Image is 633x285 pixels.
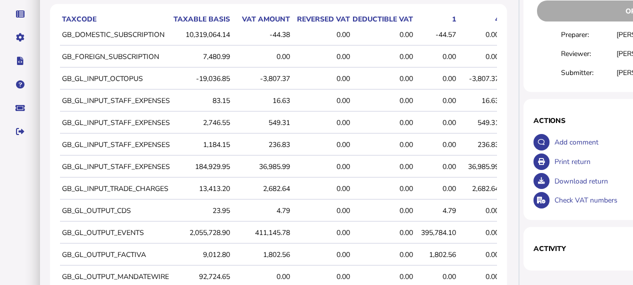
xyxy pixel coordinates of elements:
button: Help pages [9,74,30,95]
div: 2,746.55 [172,118,230,127]
div: 92,724.65 [172,272,230,281]
button: Make a comment in the activity log. [533,134,550,150]
div: 0.00 [352,74,413,83]
div: 0.00 [458,228,499,237]
td: GB_GL_OUTPUT_EVENTS [60,222,170,243]
div: Deductible VAT [352,14,413,24]
div: Submitter: [561,68,616,77]
div: 0.00 [292,140,350,149]
div: 184,929.95 [172,162,230,171]
div: 411,145.78 [232,228,290,237]
div: VAT amount [232,14,290,24]
button: Sign out [9,121,30,142]
div: 0.00 [292,184,350,193]
div: 2,055,728.90 [172,228,230,237]
div: 236.83 [458,140,499,149]
div: 0.00 [415,118,456,127]
div: -3,807.37 [458,74,499,83]
div: 0.00 [292,30,350,39]
div: 0.00 [352,162,413,171]
div: 549.31 [232,118,290,127]
button: Download return [533,173,550,189]
button: Check VAT numbers on return. [533,192,550,208]
div: 1,802.56 [415,250,456,259]
div: 23.95 [172,206,230,215]
div: 0.00 [415,272,456,281]
div: 2,682.64 [458,184,499,193]
div: 0.00 [352,250,413,259]
th: taxCode [60,14,170,24]
div: 0.00 [232,272,290,281]
div: 0.00 [352,184,413,193]
div: 36,985.99 [458,162,499,171]
td: GB_GL_INPUT_STAFF_EXPENSES [60,90,170,111]
div: 2,682.64 [232,184,290,193]
div: 9,012.80 [172,250,230,259]
div: 0.00 [415,140,456,149]
td: GB_GL_INPUT_TRADE_CHARGES [60,178,170,199]
div: 16.63 [458,96,499,105]
td: GB_GL_OUTPUT_CDS [60,200,170,221]
div: 1,802.56 [232,250,290,259]
td: GB_GL_INPUT_STAFF_EXPENSES [60,112,170,133]
div: 4.79 [415,206,456,215]
div: 0.00 [458,250,499,259]
div: 0.00 [352,140,413,149]
div: 13,413.20 [172,184,230,193]
div: 16.63 [232,96,290,105]
div: 0.00 [292,162,350,171]
div: Taxable basis [172,14,230,24]
div: 549.31 [458,118,499,127]
div: 1,184.15 [172,140,230,149]
div: 0.00 [415,52,456,61]
div: 0.00 [415,74,456,83]
td: GB_GL_INPUT_STAFF_EXPENSES [60,156,170,177]
div: 4 [458,14,499,24]
div: 0.00 [352,30,413,39]
div: 0.00 [292,74,350,83]
div: 0.00 [415,184,456,193]
div: 4.79 [232,206,290,215]
div: 83.15 [172,96,230,105]
div: 0.00 [292,118,350,127]
td: GB_DOMESTIC_SUBSCRIPTION [60,24,170,45]
div: 7,480.99 [172,52,230,61]
div: 0.00 [352,118,413,127]
div: 0.00 [458,272,499,281]
div: -19,036.85 [172,74,230,83]
div: 236.83 [232,140,290,149]
div: 0.00 [292,272,350,281]
div: 0.00 [415,96,456,105]
div: 0.00 [458,30,499,39]
div: 0.00 [352,52,413,61]
button: Developer hub links [9,50,30,71]
td: GB_GL_OUTPUT_FACTIVA [60,244,170,265]
div: 395,784.10 [415,228,456,237]
td: GB_FOREIGN_SUBSCRIPTION [60,46,170,67]
div: Reversed VAT [292,14,350,24]
div: -44.57 [415,30,456,39]
div: 0.00 [352,272,413,281]
div: -44.38 [232,30,290,39]
td: GB_GL_INPUT_OCTOPUS [60,68,170,89]
div: 1 [415,14,456,24]
div: 0.00 [415,162,456,171]
div: 0.00 [352,206,413,215]
div: Reviewer: [561,49,616,58]
div: 0.00 [458,206,499,215]
div: Preparer: [561,30,616,39]
button: Raise a support ticket [9,97,30,118]
div: -3,807.37 [232,74,290,83]
div: 0.00 [292,96,350,105]
div: 10,319,064.14 [172,30,230,39]
div: 0.00 [292,52,350,61]
div: 36,985.99 [232,162,290,171]
div: 0.00 [352,96,413,105]
div: 0.00 [352,228,413,237]
button: Manage settings [9,27,30,48]
div: 0.00 [458,52,499,61]
button: Data manager [9,3,30,24]
div: 0.00 [292,228,350,237]
button: Open printable view of return. [533,153,550,170]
